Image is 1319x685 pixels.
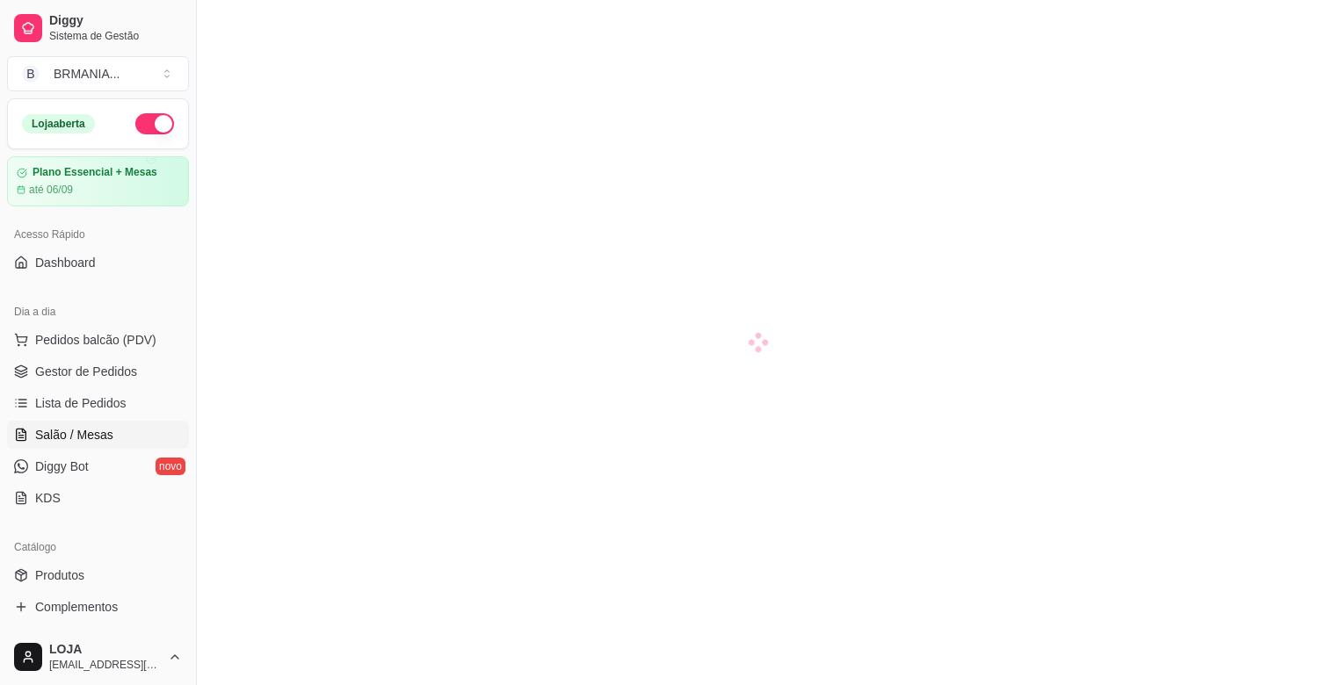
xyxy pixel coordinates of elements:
[7,7,189,49] a: DiggySistema de Gestão
[35,426,113,443] span: Salão / Mesas
[49,29,182,43] span: Sistema de Gestão
[7,636,189,678] button: LOJA[EMAIL_ADDRESS][DOMAIN_NAME]
[49,642,161,658] span: LOJA
[7,156,189,206] a: Plano Essencial + Mesasaté 06/09
[49,658,161,672] span: [EMAIL_ADDRESS][DOMAIN_NAME]
[22,65,40,83] span: B
[33,166,157,179] article: Plano Essencial + Mesas
[35,394,127,412] span: Lista de Pedidos
[7,56,189,91] button: Select a team
[7,298,189,326] div: Dia a dia
[35,598,118,616] span: Complementos
[35,489,61,507] span: KDS
[7,326,189,354] button: Pedidos balcão (PDV)
[7,220,189,249] div: Acesso Rápido
[7,484,189,512] a: KDS
[7,533,189,561] div: Catálogo
[35,566,84,584] span: Produtos
[7,593,189,621] a: Complementos
[54,65,120,83] div: BRMANIA ...
[22,114,95,133] div: Loja aberta
[7,357,189,386] a: Gestor de Pedidos
[135,113,174,134] button: Alterar Status
[29,183,73,197] article: até 06/09
[35,458,89,475] span: Diggy Bot
[7,389,189,417] a: Lista de Pedidos
[35,254,96,271] span: Dashboard
[7,249,189,277] a: Dashboard
[35,331,156,349] span: Pedidos balcão (PDV)
[7,452,189,480] a: Diggy Botnovo
[7,561,189,589] a: Produtos
[7,421,189,449] a: Salão / Mesas
[49,13,182,29] span: Diggy
[35,363,137,380] span: Gestor de Pedidos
